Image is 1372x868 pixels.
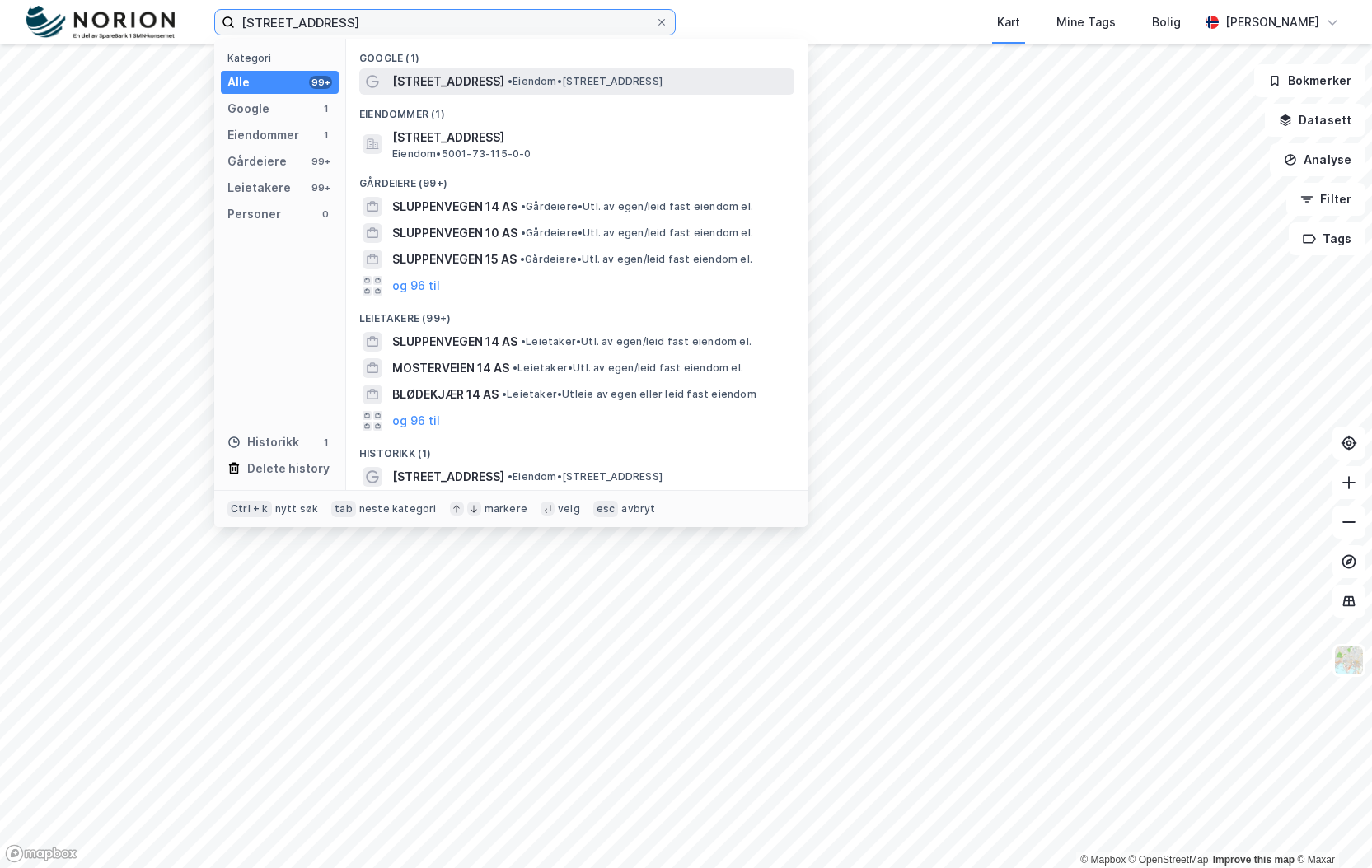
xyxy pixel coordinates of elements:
span: [STREET_ADDRESS] [392,72,504,91]
span: SLUPPENVEGEN 14 AS [392,197,517,217]
div: Bolig [1152,12,1181,32]
span: • [508,470,513,483]
button: Analyse [1270,143,1365,176]
div: 1 [319,102,332,115]
span: SLUPPENVEGEN 10 AS [392,223,517,243]
span: • [513,362,517,374]
div: neste kategori [359,502,437,516]
div: Mine Tags [1056,12,1116,32]
div: Alle [227,72,250,92]
div: avbryt [621,502,655,516]
div: Google [227,99,269,119]
div: Google (1) [346,39,808,68]
button: Tags [1289,222,1365,255]
button: Bokmerker [1254,64,1365,97]
div: Delete history [247,459,330,478]
span: • [520,253,525,265]
div: nytt søk [275,502,319,516]
a: Mapbox homepage [5,844,77,863]
div: tab [331,501,356,517]
span: [STREET_ADDRESS] [392,128,788,147]
button: Filter [1286,183,1365,216]
div: velg [558,502,580,516]
div: [PERSON_NAME] [1225,12,1319,32]
div: esc [593,501,619,517]
span: Gårdeiere • Utl. av egen/leid fast eiendom el. [521,226,753,240]
button: og 96 til [392,276,440,296]
span: SLUPPENVEGEN 15 AS [392,250,517,269]
span: Eiendom • [STREET_ADDRESS] [508,470,663,483]
span: MOSTERVEIEN 14 AS [392,358,509,378]
span: Gårdeiere • Utl. av egen/leid fast eiendom el. [521,200,753,213]
button: Datasett [1265,104,1365,137]
span: • [521,226,526,239]
div: Kontrollprogram for chat [1290,789,1372,868]
div: 0 [319,208,332,221]
div: Leietakere (99+) [346,299,808,329]
div: markere [485,502,527,516]
div: 99+ [309,76,332,89]
span: Leietaker • Utl. av egen/leid fast eiendom el. [521,335,752,348]
div: Historikk [227,432,299,452]
span: Eiendom • 5001-73-115-0-0 [392,147,531,161]
img: Z [1333,645,1365,676]
div: 1 [319,128,332,142]
span: Leietaker • Utl. av egen/leid fast eiendom el. [513,362,743,375]
div: 99+ [309,155,332,168]
span: • [508,75,513,87]
div: Gårdeiere [227,152,287,171]
span: • [502,388,507,400]
a: Mapbox [1080,854,1126,866]
a: OpenStreetMap [1129,854,1209,866]
div: Eiendommer (1) [346,95,808,124]
iframe: Chat Widget [1290,789,1372,868]
div: 99+ [309,181,332,194]
span: [STREET_ADDRESS] [392,467,504,487]
div: Gårdeiere (99+) [346,164,808,194]
div: Ctrl + k [227,501,272,517]
span: • [521,335,526,348]
a: Improve this map [1213,854,1295,866]
div: Personer [227,204,281,224]
div: 1 [319,436,332,449]
input: Søk på adresse, matrikkel, gårdeiere, leietakere eller personer [235,10,655,35]
div: Kart [997,12,1020,32]
div: Historikk (1) [346,434,808,464]
span: Gårdeiere • Utl. av egen/leid fast eiendom el. [520,253,752,266]
button: og 96 til [392,411,440,431]
span: BLØDEKJÆR 14 AS [392,385,499,404]
div: Eiendommer [227,125,299,145]
div: Kategori [227,52,339,64]
div: Leietakere [227,178,291,198]
span: SLUPPENVEGEN 14 AS [392,332,517,352]
span: • [521,200,526,212]
img: norion-logo.80e7a08dc31c2e691866.png [26,6,175,40]
span: Leietaker • Utleie av egen eller leid fast eiendom [502,388,756,401]
span: Eiendom • [STREET_ADDRESS] [508,75,663,88]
